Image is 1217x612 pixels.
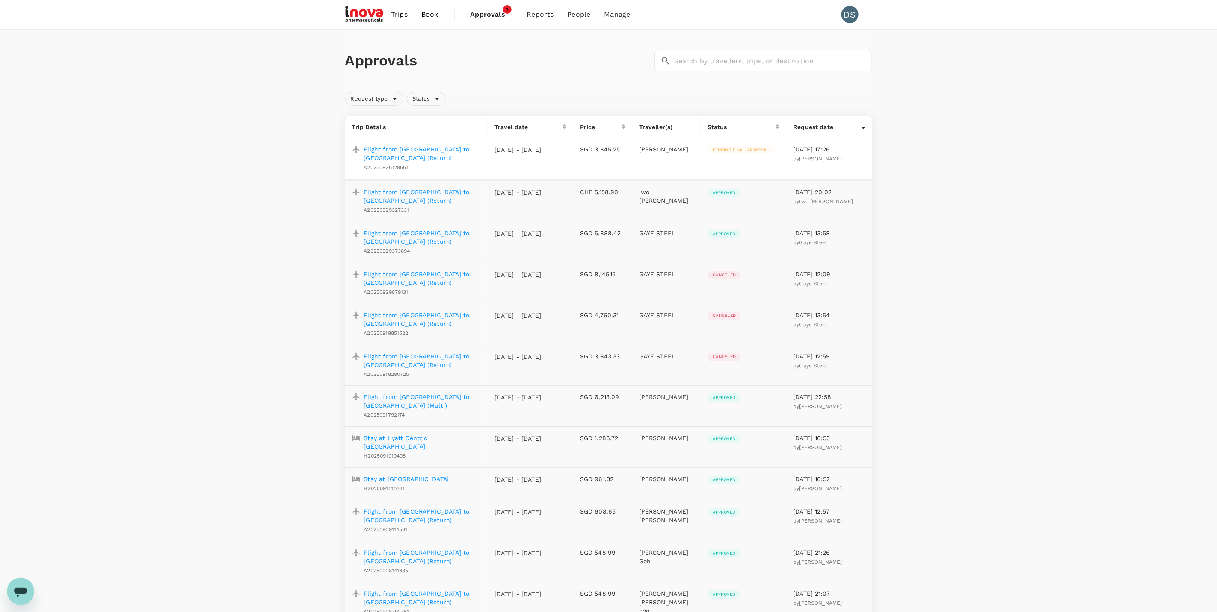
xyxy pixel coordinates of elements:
span: Approved [708,436,740,442]
span: A20250917921741 [364,412,407,418]
span: [PERSON_NAME] [799,600,842,606]
p: [PERSON_NAME] [PERSON_NAME] [639,507,694,524]
span: Canceled [708,354,741,360]
p: [DATE] 13:58 [793,229,865,237]
span: by [793,363,827,369]
p: SGD 4,760.31 [580,311,625,319]
span: by [793,322,827,328]
p: [DATE] 21:07 [793,589,865,598]
div: Status [708,123,776,131]
span: A20250929373894 [364,248,410,254]
div: Price [580,123,622,131]
a: Flight from [GEOGRAPHIC_DATA] to [GEOGRAPHIC_DATA] (Return) [364,270,481,287]
div: Status [407,92,446,106]
span: by [793,444,842,450]
span: Manage [604,9,630,20]
div: Request date [793,123,861,131]
p: [DATE] - [DATE] [494,508,542,516]
span: Gaye Steel [799,322,828,328]
span: Trips [391,9,408,20]
span: Approvals [471,9,513,20]
span: [PERSON_NAME] [799,403,842,409]
span: [PERSON_NAME] [799,559,842,565]
p: [PERSON_NAME] [639,434,694,442]
span: Approved [708,477,740,483]
a: Flight from [GEOGRAPHIC_DATA] to [GEOGRAPHIC_DATA] (Return) [364,311,481,328]
span: by [793,281,827,287]
p: [DATE] - [DATE] [494,188,542,197]
a: Flight from [GEOGRAPHIC_DATA] to [GEOGRAPHIC_DATA] (Multi) [364,393,481,410]
span: Request type [346,95,393,103]
span: Pending final approval [708,147,774,153]
a: Flight from [GEOGRAPHIC_DATA] to [GEOGRAPHIC_DATA] (Return) [364,229,481,246]
span: Status [407,95,435,103]
p: SGD 8,145.15 [580,270,625,278]
span: H2025091010408 [364,453,406,459]
div: Request type [345,92,404,106]
a: Flight from [GEOGRAPHIC_DATA] to [GEOGRAPHIC_DATA] (Return) [364,589,481,606]
p: [DATE] 22:58 [793,393,865,401]
span: [PERSON_NAME] [799,518,842,524]
p: [DATE] 10:53 [793,434,865,442]
input: Search by travellers, trips, or destination [674,50,872,71]
span: A20250929879131 [364,289,409,295]
p: [DATE] - [DATE] [494,590,542,598]
p: SGD 548.99 [580,548,625,557]
p: SGD 1,286.72 [580,434,625,442]
p: [DATE] - [DATE] [494,434,542,443]
span: Approved [708,550,740,556]
p: [DATE] 10:52 [793,475,865,483]
p: [DATE] 12:59 [793,352,865,361]
p: Trip Details [352,123,481,131]
a: Stay at [GEOGRAPHIC_DATA] [364,475,449,483]
span: by [793,198,853,204]
span: People [568,9,591,20]
p: [PERSON_NAME] [639,145,694,154]
p: [DATE] - [DATE] [494,549,542,557]
div: Travel date [494,123,563,131]
span: H2025091010341 [364,485,405,491]
span: by [793,485,842,491]
p: SGD 3,845.25 [580,145,625,154]
span: Gaye Steel [799,281,828,287]
a: Stay at Hyatt Centric [GEOGRAPHIC_DATA] [364,434,481,451]
p: [DATE] 17:26 [793,145,865,154]
p: SGD 6,213.09 [580,393,625,401]
a: Flight from [GEOGRAPHIC_DATA] to [GEOGRAPHIC_DATA] (Return) [364,352,481,369]
span: Iwo [PERSON_NAME] [799,198,853,204]
span: Approved [708,591,740,597]
span: by [793,518,842,524]
span: by [793,403,842,409]
span: A20250918290725 [364,371,409,377]
span: A20250918851522 [364,330,409,336]
span: [PERSON_NAME] [799,485,842,491]
p: [DATE] - [DATE] [494,352,542,361]
p: [PERSON_NAME] Goh [639,548,694,565]
p: [DATE] 21:26 [793,548,865,557]
span: by [793,239,827,245]
span: Book [421,9,438,20]
p: GAYE STEEL [639,352,694,361]
span: Canceled [708,313,741,319]
p: [DATE] - [DATE] [494,145,542,154]
p: Traveller(s) [639,123,694,131]
p: [PERSON_NAME] [639,393,694,401]
a: Flight from [GEOGRAPHIC_DATA] to [GEOGRAPHIC_DATA] (Return) [364,548,481,565]
a: Flight from [GEOGRAPHIC_DATA] to [GEOGRAPHIC_DATA] (Return) [364,145,481,162]
img: iNova Pharmaceuticals [345,5,385,24]
span: Approved [708,395,740,401]
div: DS [841,6,859,23]
p: Flight from [GEOGRAPHIC_DATA] to [GEOGRAPHIC_DATA] (Return) [364,188,481,205]
span: Gaye Steel [799,363,828,369]
span: Canceled [708,272,741,278]
span: Approved [708,231,740,237]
